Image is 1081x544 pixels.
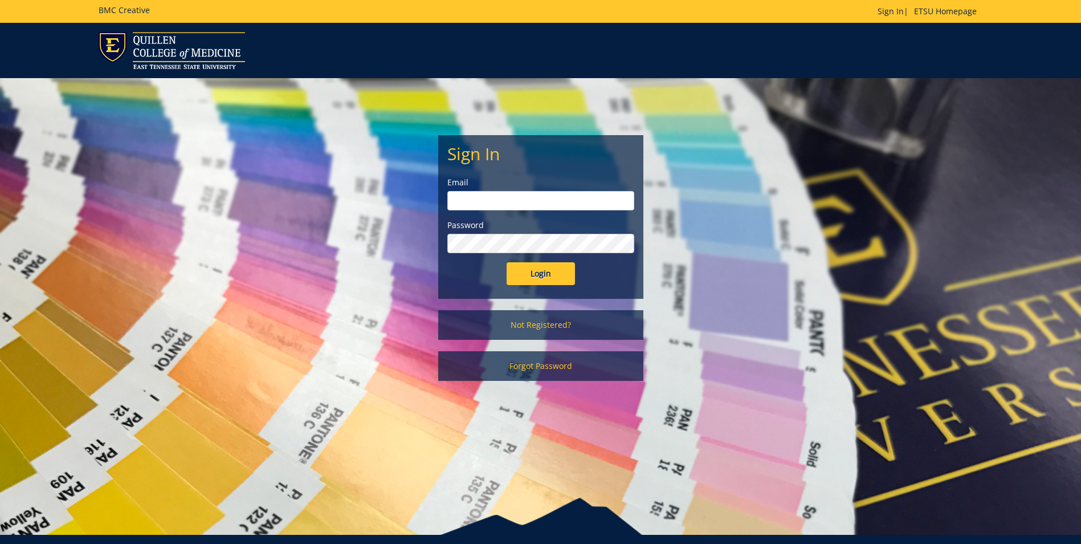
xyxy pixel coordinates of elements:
[878,6,904,17] a: Sign In
[447,144,634,163] h2: Sign In
[99,6,150,14] h5: BMC Creative
[908,6,982,17] a: ETSU Homepage
[507,262,575,285] input: Login
[447,220,634,231] label: Password
[438,310,643,340] a: Not Registered?
[99,32,245,69] img: ETSU logo
[878,6,982,17] p: |
[447,177,634,188] label: Email
[438,351,643,381] a: Forgot Password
